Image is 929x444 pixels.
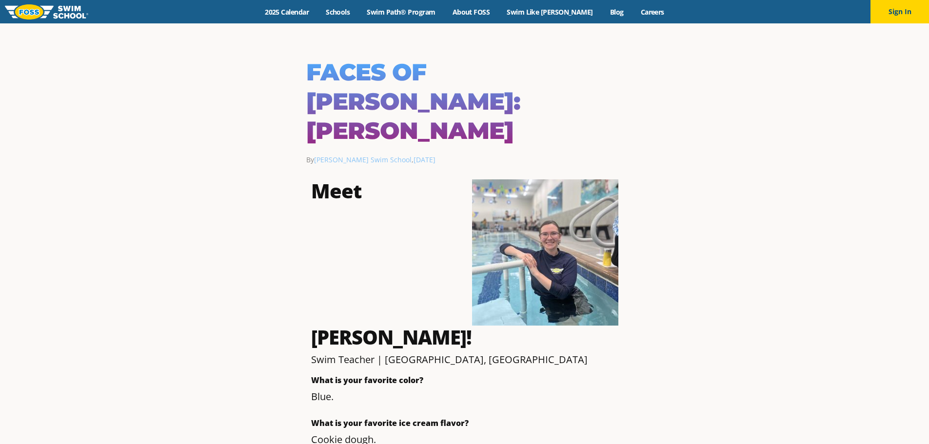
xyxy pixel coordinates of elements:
[311,179,618,349] h2: Meet [PERSON_NAME]!
[317,7,358,17] a: Schools
[414,155,435,164] a: [DATE]
[498,7,602,17] a: Swim Like [PERSON_NAME]
[632,7,672,17] a: Careers
[306,155,412,164] span: By
[306,58,623,145] h1: Faces of [PERSON_NAME]: [PERSON_NAME]
[311,418,469,428] strong: What is your favorite ice cream flavor?
[311,353,618,367] p: Swim Teacher | [GEOGRAPHIC_DATA], [GEOGRAPHIC_DATA]
[257,7,317,17] a: 2025 Calendar
[444,7,498,17] a: About FOSS
[311,375,423,386] strong: What is your favorite color?
[412,155,435,164] span: ,
[5,4,88,19] img: FOSS Swim School Logo
[358,7,444,17] a: Swim Path® Program
[601,7,632,17] a: Blog
[311,390,618,404] div: Blue.
[314,155,412,164] a: [PERSON_NAME] Swim School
